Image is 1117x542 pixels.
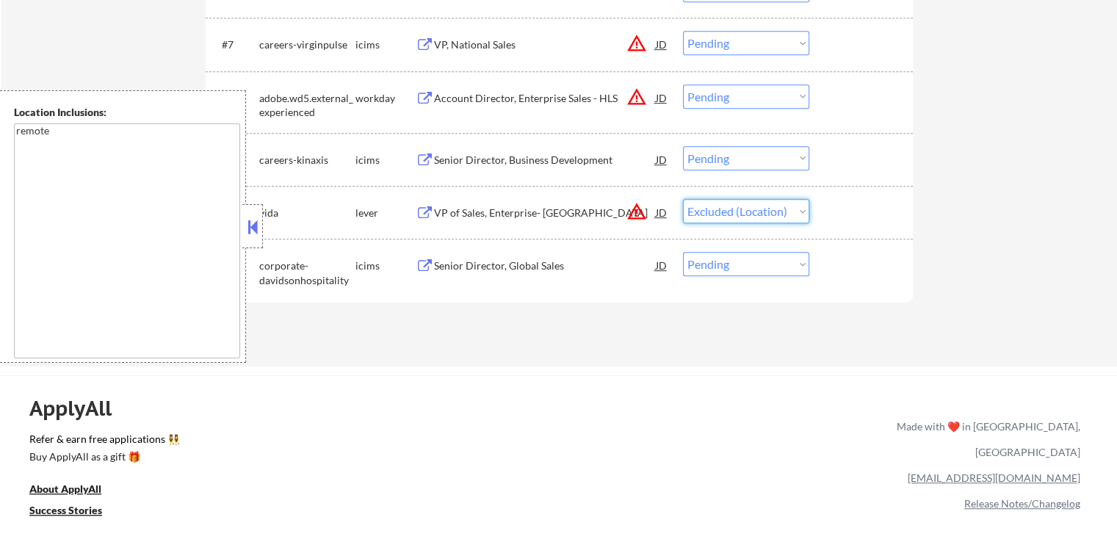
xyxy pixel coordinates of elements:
[891,413,1080,465] div: Made with ❤️ in [GEOGRAPHIC_DATA], [GEOGRAPHIC_DATA]
[654,199,669,225] div: JD
[654,252,669,278] div: JD
[29,504,102,516] u: Success Stories
[259,206,355,220] div: vida
[434,153,656,167] div: Senior Director, Business Development
[964,497,1080,510] a: Release Notes/Changelog
[434,206,656,220] div: VP of Sales, Enterprise- [GEOGRAPHIC_DATA]
[626,201,647,222] button: warning_amber
[434,91,656,106] div: Account Director, Enterprise Sales - HLS
[259,259,355,287] div: corporate-davidsonhospitality
[654,84,669,111] div: JD
[29,482,122,500] a: About ApplyAll
[29,452,176,462] div: Buy ApplyAll as a gift 🎁
[259,37,355,52] div: careers-virginpulse
[355,206,416,220] div: lever
[29,483,101,495] u: About ApplyAll
[654,31,669,57] div: JD
[29,503,122,521] a: Success Stories
[29,396,129,421] div: ApplyAll
[434,37,656,52] div: VP, National Sales
[29,449,176,468] a: Buy ApplyAll as a gift 🎁
[908,471,1080,484] a: [EMAIL_ADDRESS][DOMAIN_NAME]
[626,87,647,107] button: warning_amber
[434,259,656,273] div: Senior Director, Global Sales
[654,146,669,173] div: JD
[14,105,240,120] div: Location Inclusions:
[259,91,355,120] div: adobe.wd5.external_experienced
[355,91,416,106] div: workday
[29,434,590,449] a: Refer & earn free applications 👯‍♀️
[355,259,416,273] div: icims
[626,33,647,54] button: warning_amber
[259,153,355,167] div: careers-kinaxis
[355,153,416,167] div: icims
[355,37,416,52] div: icims
[222,37,247,52] div: #7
